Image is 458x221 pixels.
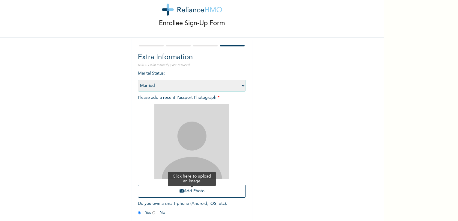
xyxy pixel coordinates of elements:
[138,52,246,63] h2: Extra Information
[138,185,246,198] button: Add Photo
[138,96,246,201] span: Please add a recent Passport Photograph
[162,4,222,16] img: logo
[154,104,229,179] img: Crop
[159,19,225,28] p: Enrollee Sign-Up Form
[138,63,246,67] p: NOTE: Fields marked (*) are required
[138,71,246,88] span: Marital Status :
[138,202,227,215] span: Do you own a smart-phone (Android, iOS, etc) : Yes No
